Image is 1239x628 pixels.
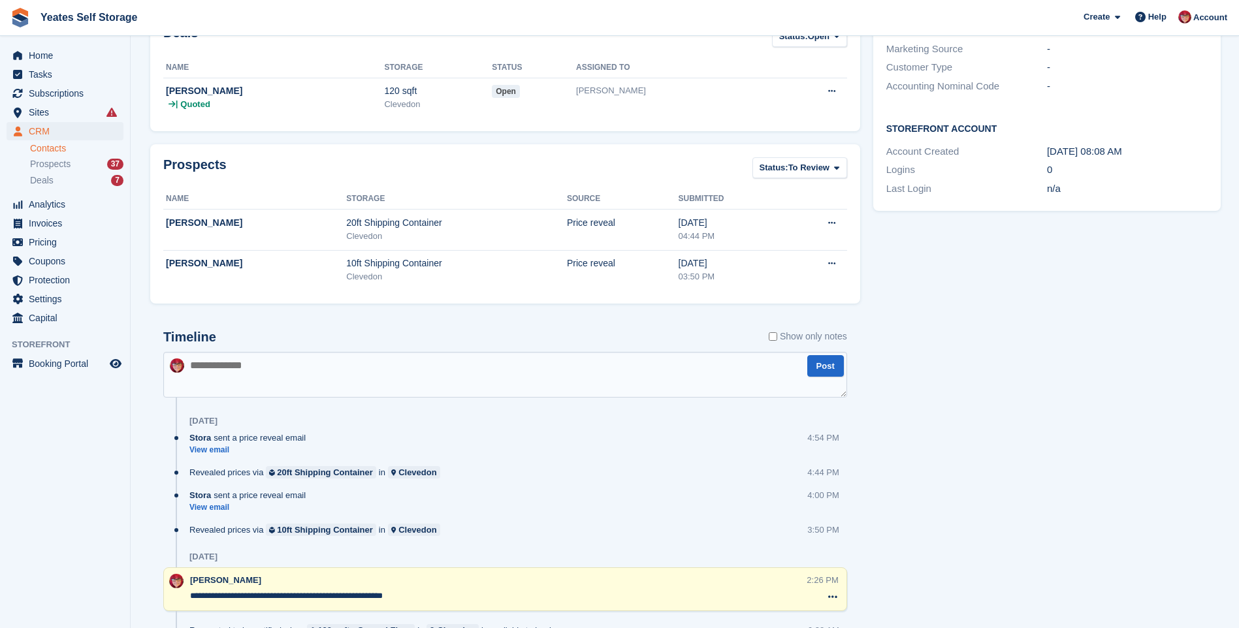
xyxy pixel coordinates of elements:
[30,158,71,170] span: Prospects
[388,466,440,479] a: Clevedon
[7,233,123,251] a: menu
[189,524,447,536] div: Revealed prices via in
[886,163,1047,178] div: Logins
[7,195,123,213] a: menu
[679,216,784,230] div: [DATE]
[189,445,312,456] a: View email
[7,354,123,373] a: menu
[772,25,847,47] button: Status: Open
[760,161,788,174] span: Status:
[679,189,784,210] th: Submitted
[29,233,107,251] span: Pricing
[886,181,1047,196] div: Last Login
[7,271,123,289] a: menu
[346,257,567,270] div: 10ft Shipping Container
[266,466,376,479] a: 20ft Shipping Container
[170,358,184,373] img: Wendie Tanner
[346,230,567,243] div: Clevedon
[1047,144,1208,159] div: [DATE] 08:08 AM
[29,65,107,84] span: Tasks
[7,46,123,65] a: menu
[886,144,1047,159] div: Account Created
[30,142,123,155] a: Contacts
[886,79,1047,94] div: Accounting Nominal Code
[567,257,679,270] div: Price reveal
[163,330,216,345] h2: Timeline
[169,574,184,588] img: Wendie Tanner
[166,84,384,98] div: [PERSON_NAME]
[29,84,107,102] span: Subscriptions
[807,432,839,444] div: 4:54 PM
[163,57,384,78] th: Name
[886,42,1047,57] div: Marketing Source
[166,216,346,230] div: [PERSON_NAME]
[492,57,576,78] th: Status
[180,98,210,111] span: Quoted
[567,189,679,210] th: Source
[29,271,107,289] span: Protection
[29,309,107,327] span: Capital
[189,466,447,479] div: Revealed prices via in
[166,257,346,270] div: [PERSON_NAME]
[190,575,261,585] span: [PERSON_NAME]
[189,502,312,513] a: View email
[10,8,30,27] img: stora-icon-8386f47178a22dfd0bd8f6a31ec36ba5ce8667c1dd55bd0f319d3a0aa187defe.svg
[769,330,777,343] input: Show only notes
[30,174,54,187] span: Deals
[30,174,123,187] a: Deals 7
[7,65,123,84] a: menu
[108,356,123,371] a: Preview store
[277,524,373,536] div: 10ft Shipping Container
[29,195,107,213] span: Analytics
[29,122,107,140] span: CRM
[567,216,679,230] div: Price reveal
[189,432,211,444] span: Stora
[189,489,312,501] div: sent a price reveal email
[29,252,107,270] span: Coupons
[163,157,227,181] h2: Prospects
[807,524,839,536] div: 3:50 PM
[12,338,130,351] span: Storefront
[384,57,492,78] th: Storage
[1047,60,1208,75] div: -
[346,270,567,283] div: Clevedon
[886,121,1208,134] h2: Storefront Account
[163,189,346,210] th: Name
[30,157,123,171] a: Prospects 37
[189,416,217,426] div: [DATE]
[346,189,567,210] th: Storage
[7,252,123,270] a: menu
[807,489,839,501] div: 4:00 PM
[679,230,784,243] div: 04:44 PM
[1047,79,1208,94] div: -
[163,25,198,50] h2: Deals
[106,107,117,118] i: Smart entry sync failures have occurred
[398,524,437,536] div: Clevedon
[769,330,847,343] label: Show only notes
[29,103,107,121] span: Sites
[398,466,437,479] div: Clevedon
[752,157,847,179] button: Status: To Review
[808,30,829,43] span: Open
[492,85,520,98] span: open
[807,466,839,479] div: 4:44 PM
[807,355,844,377] button: Post
[576,84,771,97] div: [PERSON_NAME]
[189,432,312,444] div: sent a price reveal email
[1047,181,1208,196] div: n/a
[1193,11,1227,24] span: Account
[111,175,123,186] div: 7
[7,214,123,232] a: menu
[1148,10,1167,24] span: Help
[29,290,107,308] span: Settings
[679,270,784,283] div: 03:50 PM
[29,214,107,232] span: Invoices
[189,489,211,501] span: Stora
[346,216,567,230] div: 20ft Shipping Container
[576,57,771,78] th: Assigned to
[1084,10,1110,24] span: Create
[35,7,143,28] a: Yeates Self Storage
[7,309,123,327] a: menu
[7,290,123,308] a: menu
[388,524,440,536] a: Clevedon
